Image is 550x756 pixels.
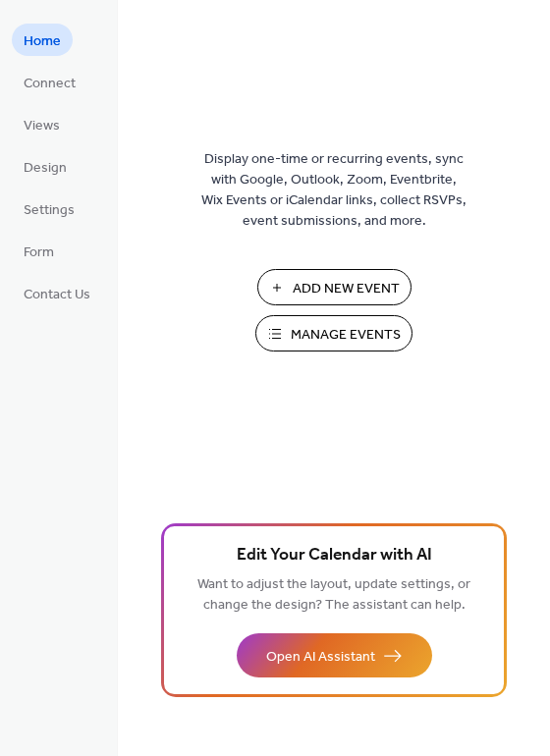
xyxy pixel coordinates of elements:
span: Design [24,158,67,179]
span: Edit Your Calendar with AI [237,542,432,569]
button: Open AI Assistant [237,633,432,677]
span: Want to adjust the layout, update settings, or change the design? The assistant can help. [197,571,470,619]
span: Views [24,116,60,136]
a: Settings [12,192,86,225]
span: Home [24,31,61,52]
button: Manage Events [255,315,412,351]
a: Form [12,235,66,267]
span: Add New Event [293,279,400,299]
a: Views [12,108,72,140]
a: Home [12,24,73,56]
span: Connect [24,74,76,94]
span: Contact Us [24,285,90,305]
span: Form [24,243,54,263]
span: Settings [24,200,75,221]
a: Contact Us [12,277,102,309]
a: Connect [12,66,87,98]
span: Display one-time or recurring events, sync with Google, Outlook, Zoom, Eventbrite, Wix Events or ... [201,149,467,232]
button: Add New Event [257,269,412,305]
span: Manage Events [291,325,401,346]
span: Open AI Assistant [266,647,375,668]
a: Design [12,150,79,183]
